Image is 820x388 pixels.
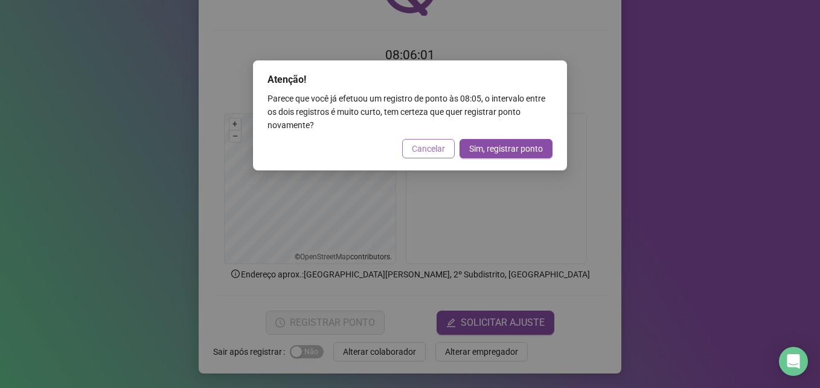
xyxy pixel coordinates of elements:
[779,347,808,376] div: Open Intercom Messenger
[460,139,553,158] button: Sim, registrar ponto
[412,142,445,155] span: Cancelar
[469,142,543,155] span: Sim, registrar ponto
[267,73,553,87] div: Atenção!
[402,139,455,158] button: Cancelar
[267,92,553,132] div: Parece que você já efetuou um registro de ponto às 08:05 , o intervalo entre os dois registros é ...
